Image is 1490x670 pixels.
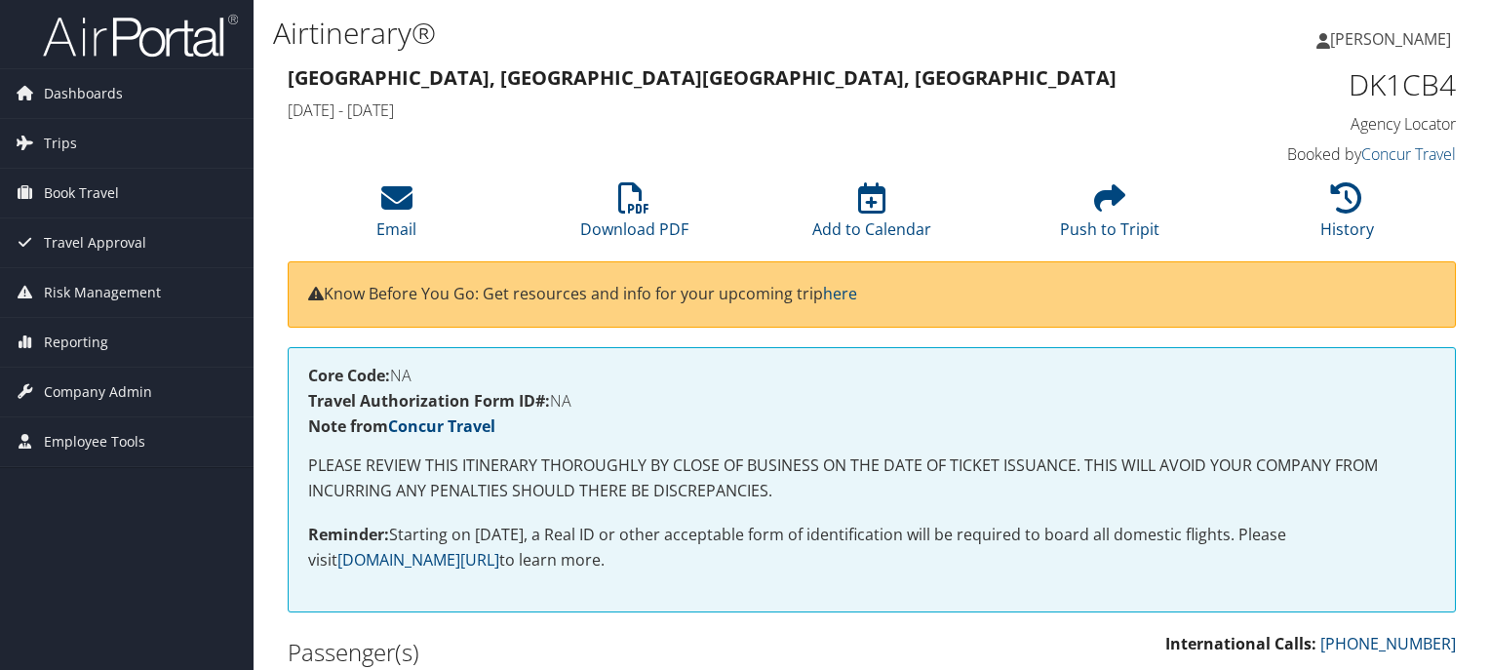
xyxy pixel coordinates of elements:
[308,368,1435,383] h4: NA
[288,99,1157,121] h4: [DATE] - [DATE]
[1060,193,1159,240] a: Push to Tripit
[44,318,108,367] span: Reporting
[1186,113,1456,135] h4: Agency Locator
[1320,633,1456,654] a: [PHONE_NUMBER]
[288,64,1117,91] strong: [GEOGRAPHIC_DATA], [GEOGRAPHIC_DATA] [GEOGRAPHIC_DATA], [GEOGRAPHIC_DATA]
[1186,143,1456,165] h4: Booked by
[273,13,1072,54] h1: Airtinerary®
[1316,10,1470,68] a: [PERSON_NAME]
[580,193,688,240] a: Download PDF
[308,393,1435,409] h4: NA
[308,282,1435,307] p: Know Before You Go: Get resources and info for your upcoming trip
[337,549,499,571] a: [DOMAIN_NAME][URL]
[44,268,161,317] span: Risk Management
[308,453,1435,503] p: PLEASE REVIEW THIS ITINERARY THOROUGHLY BY CLOSE OF BUSINESS ON THE DATE OF TICKET ISSUANCE. THIS...
[1330,28,1451,50] span: [PERSON_NAME]
[1320,193,1374,240] a: History
[812,193,931,240] a: Add to Calendar
[43,13,238,59] img: airportal-logo.png
[44,119,77,168] span: Trips
[44,417,145,466] span: Employee Tools
[308,524,389,545] strong: Reminder:
[44,169,119,217] span: Book Travel
[44,368,152,416] span: Company Admin
[1165,633,1316,654] strong: International Calls:
[308,415,495,437] strong: Note from
[308,390,550,412] strong: Travel Authorization Form ID#:
[1361,143,1456,165] a: Concur Travel
[376,193,416,240] a: Email
[388,415,495,437] a: Concur Travel
[288,636,857,669] h2: Passenger(s)
[308,365,390,386] strong: Core Code:
[823,283,857,304] a: here
[44,218,146,267] span: Travel Approval
[308,523,1435,572] p: Starting on [DATE], a Real ID or other acceptable form of identification will be required to boar...
[1186,64,1456,105] h1: DK1CB4
[44,69,123,118] span: Dashboards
